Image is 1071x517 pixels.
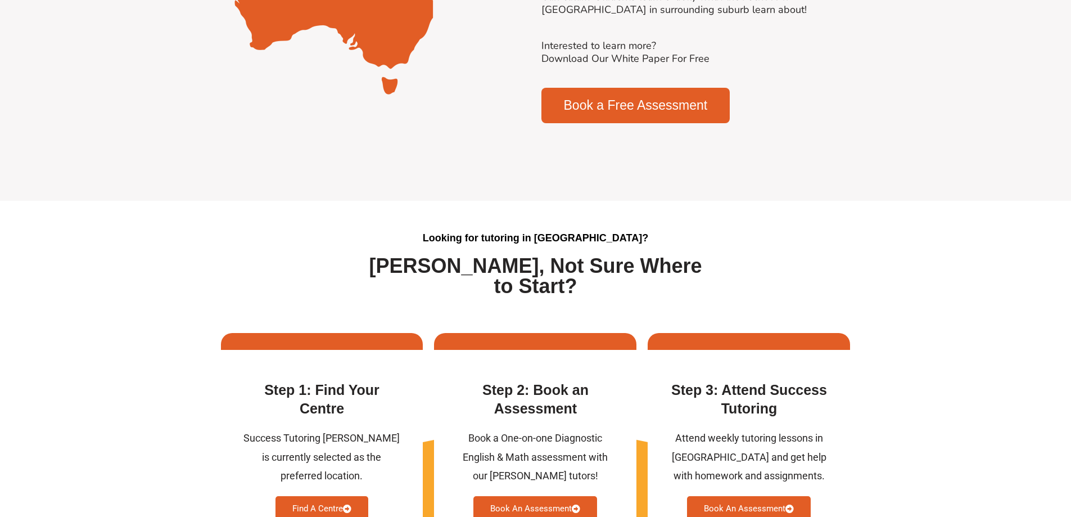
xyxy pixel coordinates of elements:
div: Book a One-on-one Diagnostic English & Math assessment with our [PERSON_NAME] tutors! [457,429,614,485]
a: Interested to learn more?Download Our White Paper For Free [541,39,710,65]
div: Success Tutoring [PERSON_NAME] is currently selected as the preferred location. [243,429,401,485]
h3: Step 3: Attend Success Tutoring [670,381,828,417]
h1: [PERSON_NAME], Not Sure Where to Start? [363,256,709,296]
iframe: Chat Widget [884,390,1071,517]
div: Attend weekly tutoring lessons in [GEOGRAPHIC_DATA] and get help with homework and assignments.​ [670,429,828,485]
a: Book a Free Assessment [541,88,730,123]
h2: Looking for tutoring in [GEOGRAPHIC_DATA]? [363,232,709,245]
h3: Step 1: Find Your Centre [243,381,401,417]
h3: Step 2: Book an Assessment [457,381,614,417]
span: Book a Free Assessment [564,99,708,112]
